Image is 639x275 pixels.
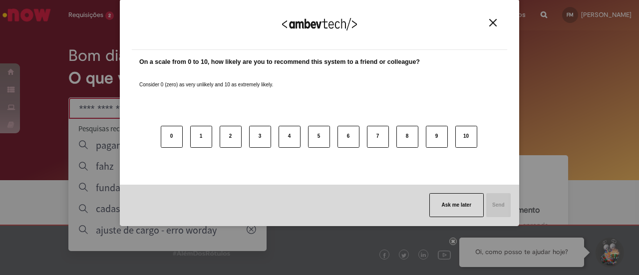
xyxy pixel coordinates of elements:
[279,126,301,148] button: 4
[308,126,330,148] button: 5
[161,126,183,148] button: 0
[190,126,212,148] button: 1
[139,57,420,67] label: On a scale from 0 to 10, how likely are you to recommend this system to a friend or colleague?
[486,18,500,27] button: Close
[367,126,389,148] button: 7
[429,193,484,217] button: Ask me later
[337,126,359,148] button: 6
[220,126,242,148] button: 2
[426,126,448,148] button: 9
[249,126,271,148] button: 3
[139,69,273,88] label: Consider 0 (zero) as very unlikely and 10 as extremely likely.
[455,126,477,148] button: 10
[489,19,497,26] img: Close
[282,18,357,30] img: Logo Ambevtech
[396,126,418,148] button: 8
